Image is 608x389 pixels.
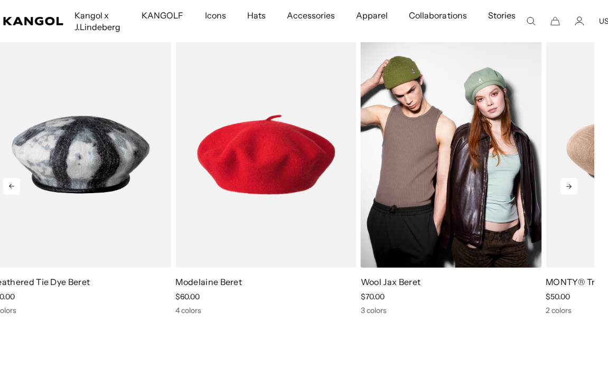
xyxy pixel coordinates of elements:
[575,16,584,26] a: Account
[357,41,541,316] div: 1 of 10
[546,292,570,301] span: $50.00
[550,16,560,26] button: Cart
[361,277,420,287] a: Wool Jax Beret
[361,41,541,268] img: Wool Jax Beret
[175,306,356,315] div: 4 colors
[361,292,385,301] span: $70.00
[171,41,356,316] div: 10 of 10
[3,17,64,25] a: Kangol
[175,277,242,287] a: Modelaine Beret
[175,41,356,268] img: Modelaine Beret
[175,292,200,301] span: $60.00
[361,306,541,315] div: 3 colors
[526,16,536,26] summary: Search here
